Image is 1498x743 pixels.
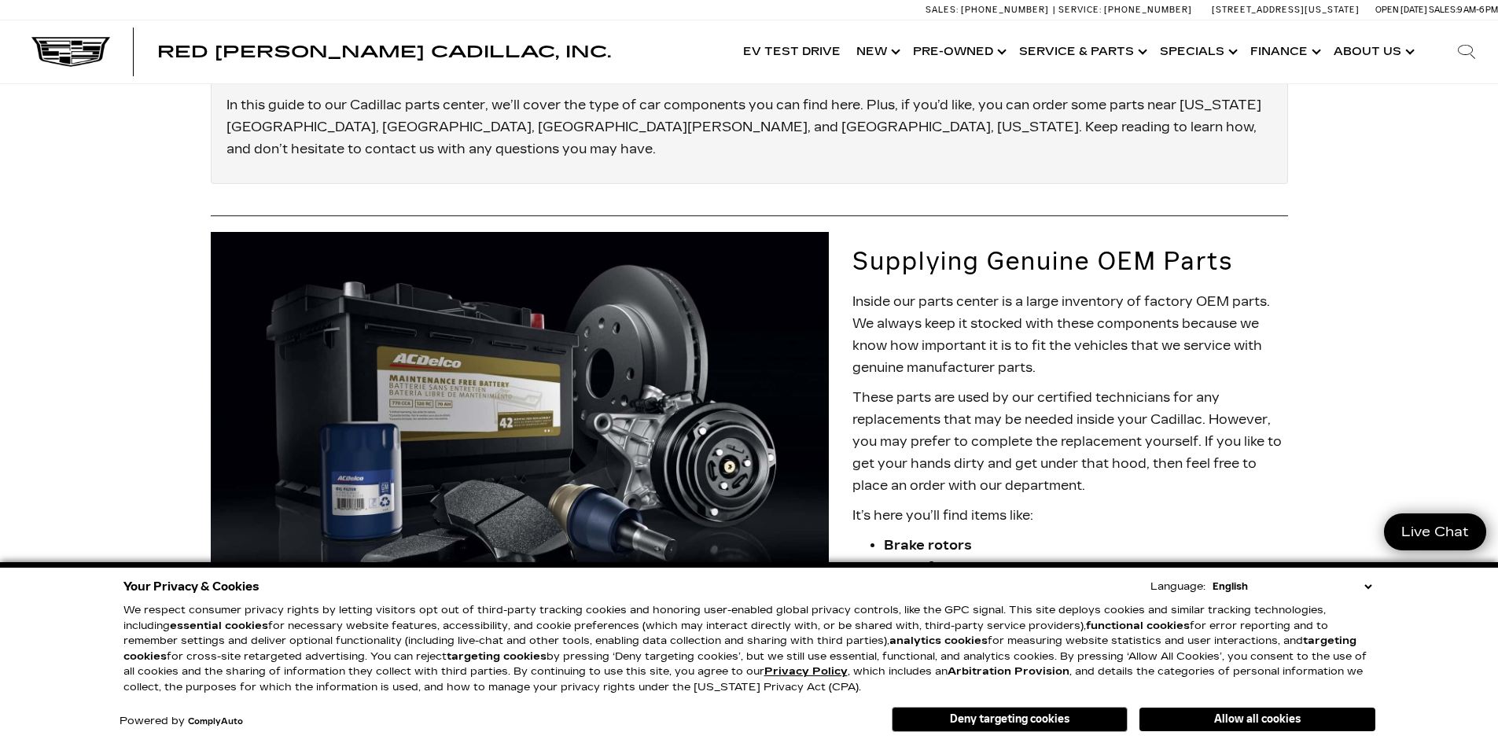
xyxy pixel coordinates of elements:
[1150,582,1205,592] div: Language:
[1152,20,1242,83] a: Specials
[889,634,988,647] strong: analytics cookies
[884,560,970,575] strong: Cabin filters
[1457,5,1498,15] span: 9 AM-6 PM
[157,42,611,61] span: Red [PERSON_NAME] Cadillac, Inc.
[948,665,1069,678] strong: Arbitration Provision
[188,717,243,726] a: ComplyAuto
[211,232,830,644] img: Car parts
[123,634,1356,663] strong: targeting cookies
[926,6,1053,14] a: Sales: [PHONE_NUMBER]
[123,603,1375,695] p: We respect consumer privacy rights by letting visitors opt out of third-party tracking cookies an...
[1104,5,1192,15] span: [PHONE_NUMBER]
[1242,20,1326,83] a: Finance
[1429,5,1457,15] span: Sales:
[1053,6,1196,14] a: Service: [PHONE_NUMBER]
[120,716,243,726] div: Powered by
[852,387,1287,497] p: These parts are used by our certified technicians for any replacements that may be needed inside ...
[852,505,1287,527] p: It’s here you’ll find items like:
[31,37,110,67] img: Cadillac Dark Logo with Cadillac White Text
[1011,20,1152,83] a: Service & Parts
[1139,708,1375,731] button: Allow all cookies
[852,291,1287,379] p: Inside our parts center is a large inventory of factory OEM parts. We always keep it stocked with...
[1212,5,1360,15] a: [STREET_ADDRESS][US_STATE]
[926,5,959,15] span: Sales:
[848,20,905,83] a: New
[123,576,259,598] span: Your Privacy & Cookies
[852,248,1287,275] h2: Supplying Genuine OEM Parts
[1384,513,1486,550] a: Live Chat
[447,650,547,663] strong: targeting cookies
[905,20,1011,83] a: Pre-Owned
[1375,5,1427,15] span: Open [DATE]
[764,665,848,678] u: Privacy Policy
[892,707,1128,732] button: Deny targeting cookies
[961,5,1049,15] span: [PHONE_NUMBER]
[1058,5,1102,15] span: Service:
[1326,20,1419,83] a: About Us
[1393,523,1477,541] span: Live Chat
[1435,20,1498,83] div: Search
[884,538,972,553] strong: Brake rotors
[735,20,848,83] a: EV Test Drive
[226,94,1272,160] p: In this guide to our Cadillac parts center, we’ll cover the type of car components you can find h...
[170,620,268,632] strong: essential cookies
[157,44,611,60] a: Red [PERSON_NAME] Cadillac, Inc.
[1086,620,1190,632] strong: functional cookies
[1209,579,1375,594] select: Language Select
